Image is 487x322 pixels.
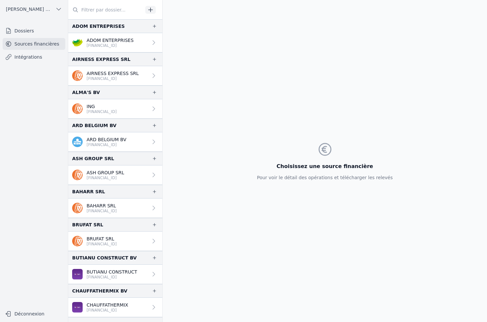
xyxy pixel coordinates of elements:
div: BUTIANU CONSTRUCT BV [72,254,137,262]
div: CHAUFFATHERMIX BV [72,287,127,295]
p: [FINANCIAL_ID] [87,308,128,313]
img: ing.png [72,170,83,180]
h3: Choisissez une source financière [257,162,393,170]
p: BRUFAT SRL [87,236,117,242]
div: AIRNESS EXPRESS SRL [72,55,131,63]
p: ARD BELGIUM BV [87,136,126,143]
p: Pour voir le détail des opérations et télécharger les relevés [257,174,393,181]
p: [FINANCIAL_ID] [87,76,139,81]
div: ALMA'S BV [72,88,100,96]
img: BEOBANK_CTBKBEBX.png [72,302,83,313]
p: ING [87,103,117,110]
a: ING [FINANCIAL_ID] [68,99,162,119]
img: crelan.png [72,37,83,48]
p: [FINANCIAL_ID] [87,275,137,280]
img: ing.png [72,236,83,246]
img: ing.png [72,70,83,81]
p: [FINANCIAL_ID] [87,208,117,214]
a: AIRNESS EXPRESS SRL [FINANCIAL_ID] [68,66,162,85]
a: Dossiers [3,25,65,37]
a: BUTIANU CONSTRUCT [FINANCIAL_ID] [68,265,162,284]
p: CHAUFFATHERMIX [87,302,128,308]
p: [FINANCIAL_ID] [87,109,117,114]
a: ADOM ENTERPRISES [FINANCIAL_ID] [68,33,162,52]
a: CHAUFFATHERMIX [FINANCIAL_ID] [68,298,162,317]
a: BAHARR SRL [FINANCIAL_ID] [68,199,162,218]
p: ADOM ENTERPRISES [87,37,133,44]
p: [FINANCIAL_ID] [87,175,124,180]
a: ARD BELGIUM BV [FINANCIAL_ID] [68,132,162,152]
div: BRUFAT SRL [72,221,103,229]
a: BRUFAT SRL [FINANCIAL_ID] [68,232,162,251]
div: ASH GROUP SRL [72,155,114,162]
img: ing.png [72,203,83,213]
button: Déconnexion [3,309,65,319]
p: AIRNESS EXPRESS SRL [87,70,139,77]
p: BUTIANU CONSTRUCT [87,269,137,275]
span: [PERSON_NAME] ET PARTNERS SRL [6,6,53,12]
a: ASH GROUP SRL [FINANCIAL_ID] [68,165,162,185]
a: Intégrations [3,51,65,63]
p: [FINANCIAL_ID] [87,142,126,147]
img: kbc.png [72,137,83,147]
a: Sources financières [3,38,65,50]
p: [FINANCIAL_ID] [87,241,117,247]
p: [FINANCIAL_ID] [87,43,133,48]
img: BEOBANK_CTBKBEBX.png [72,269,83,279]
div: ARD BELGIUM BV [72,122,116,129]
p: ASH GROUP SRL [87,169,124,176]
div: ADOM ENTREPRISES [72,22,125,30]
p: BAHARR SRL [87,202,117,209]
input: Filtrer par dossier... [68,4,143,16]
img: ing.png [72,104,83,114]
div: BAHARR SRL [72,188,105,196]
button: [PERSON_NAME] ET PARTNERS SRL [3,4,65,14]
